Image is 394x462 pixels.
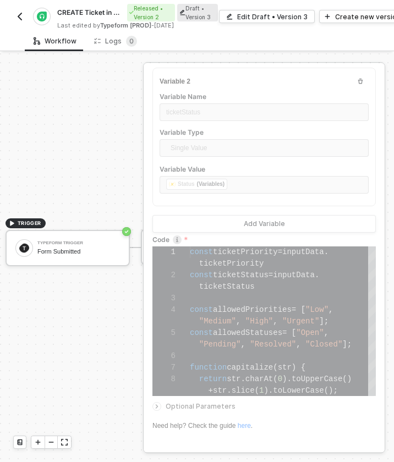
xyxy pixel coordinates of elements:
[342,375,352,383] span: ()
[152,235,376,244] label: Code
[213,271,269,279] span: ticketStatus
[152,246,176,258] div: 1
[152,400,376,413] div: Optional Parameters
[238,422,251,430] a: here
[57,8,123,17] span: CREATE Ticket in Freshdesk
[18,219,41,228] span: TRIGGER
[245,375,273,383] span: charAt
[227,363,273,372] span: capitalize
[324,13,331,20] span: icon-play
[15,12,24,21] img: back
[13,10,26,23] button: back
[324,386,338,395] span: ();
[152,373,176,385] div: 8
[173,235,182,244] img: icon-info
[152,362,176,373] div: 7
[152,304,176,316] div: 4
[190,305,213,314] span: const
[213,305,292,314] span: allowedPriorities
[199,282,255,291] span: ticketStatus
[282,328,287,337] span: =
[160,128,369,137] label: Variable Type
[240,375,245,383] span: .
[305,340,342,349] span: "Closed"
[301,305,305,314] span: [
[226,13,233,20] span: icon-edit
[48,439,54,446] span: icon-minus
[236,317,240,326] span: ,
[37,248,120,255] div: Form Submitted
[152,293,176,304] div: 3
[237,12,308,21] div: Edit Draft • Version 3
[324,328,329,337] span: ,
[227,375,240,383] span: str
[199,259,264,268] span: ticketPriority
[273,271,315,279] span: inputData
[152,421,376,431] div: Need help? Check the guide .
[199,375,227,383] span: return
[282,248,324,256] span: inputData
[37,12,46,21] img: integration-icon
[100,21,151,29] span: Typeform [PROD]
[244,219,285,228] div: Add Variable
[324,248,329,256] span: .
[301,363,305,372] span: {
[199,317,236,326] span: "Medium"
[152,327,176,339] div: 5
[160,92,369,101] label: Variable Name
[213,386,227,395] span: str
[227,386,231,395] span: .
[232,386,255,395] span: slice
[305,305,329,314] span: "Low"
[282,375,292,383] span: ).
[292,305,296,314] span: =
[152,269,176,281] div: 2
[292,328,296,337] span: [
[37,241,120,245] div: Typeform Trigger
[259,386,264,395] span: 1
[213,328,282,337] span: allowedStatuses
[255,386,259,395] span: (
[292,363,296,372] span: )
[315,271,319,279] span: .
[190,363,227,372] span: function
[278,248,282,256] span: =
[122,227,131,236] span: icon-success-page
[166,402,236,410] span: Optional Parameters
[240,340,245,349] span: ,
[278,375,282,383] span: 0
[9,220,15,227] span: icon-play
[152,215,376,233] button: Add Variable
[19,243,29,253] img: icon
[250,340,296,349] span: "Resolved"
[296,340,300,349] span: ,
[219,10,315,23] button: Edit Draft • Version 3
[154,403,160,410] span: icon-arrow-right-small
[61,439,68,446] span: icon-expand
[269,271,273,279] span: =
[273,386,324,395] span: toLowerCase
[273,317,277,326] span: ,
[245,317,273,326] span: "High"
[319,317,329,326] span: ];
[209,386,213,395] span: +
[213,248,278,256] span: ticketPriority
[190,328,213,337] span: const
[296,328,324,337] span: "Open"
[264,386,273,395] span: ).
[273,375,277,383] span: (
[190,271,213,279] span: const
[152,350,176,362] div: 6
[282,317,319,326] span: "Urgent"
[169,181,176,188] img: fieldIcon
[190,248,213,256] span: const
[34,37,76,46] div: Workflow
[179,9,185,15] span: icon-edit
[329,305,333,314] span: ,
[177,4,218,21] div: Draft • Version 3
[126,36,137,47] sup: 0
[127,4,175,21] div: Released • Version 2
[57,21,218,30] div: Last edited by - [DATE]
[199,340,241,349] span: "Pending"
